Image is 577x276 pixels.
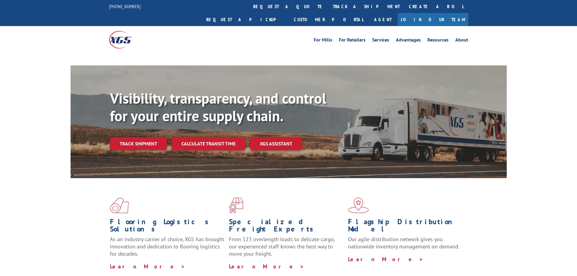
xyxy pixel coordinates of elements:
[110,137,167,150] a: Track shipment
[250,137,302,150] a: XGS ASSISTANT
[109,3,141,9] a: [PHONE_NUMBER]
[229,198,243,213] img: xgs-icon-focused-on-flooring-red
[172,137,245,150] a: Calculate transit time
[348,256,423,263] a: Learn More >
[396,38,421,44] a: Advantages
[372,38,389,44] a: Services
[110,89,326,125] b: Visibility, transparency, and control for your entire supply chain.
[202,13,289,26] a: Request a pickup
[339,38,366,44] a: For Retailers
[314,38,332,44] a: For Mills
[110,198,129,213] img: xgs-icon-total-supply-chain-intelligence-red
[427,38,449,44] a: Resources
[229,236,343,263] p: From 123 overlength loads to delicate cargo, our experienced staff knows the best way to move you...
[348,236,459,250] span: Our agile distribution network gives you nationwide inventory management on demand.
[110,236,224,257] span: As an industry carrier of choice, XGS has brought innovation and dedication to flooring logistics...
[289,13,368,26] a: Customer Portal
[455,38,468,44] a: About
[348,198,369,213] img: xgs-icon-flagship-distribution-model-red
[110,218,224,236] h1: Flooring Logistics Solutions
[229,263,304,270] a: Learn More >
[398,13,468,26] a: Join Our Team
[368,13,398,26] a: Agent
[348,218,463,236] h1: Flagship Distribution Model
[229,218,343,236] h1: Specialized Freight Experts
[110,263,185,270] a: Learn More >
